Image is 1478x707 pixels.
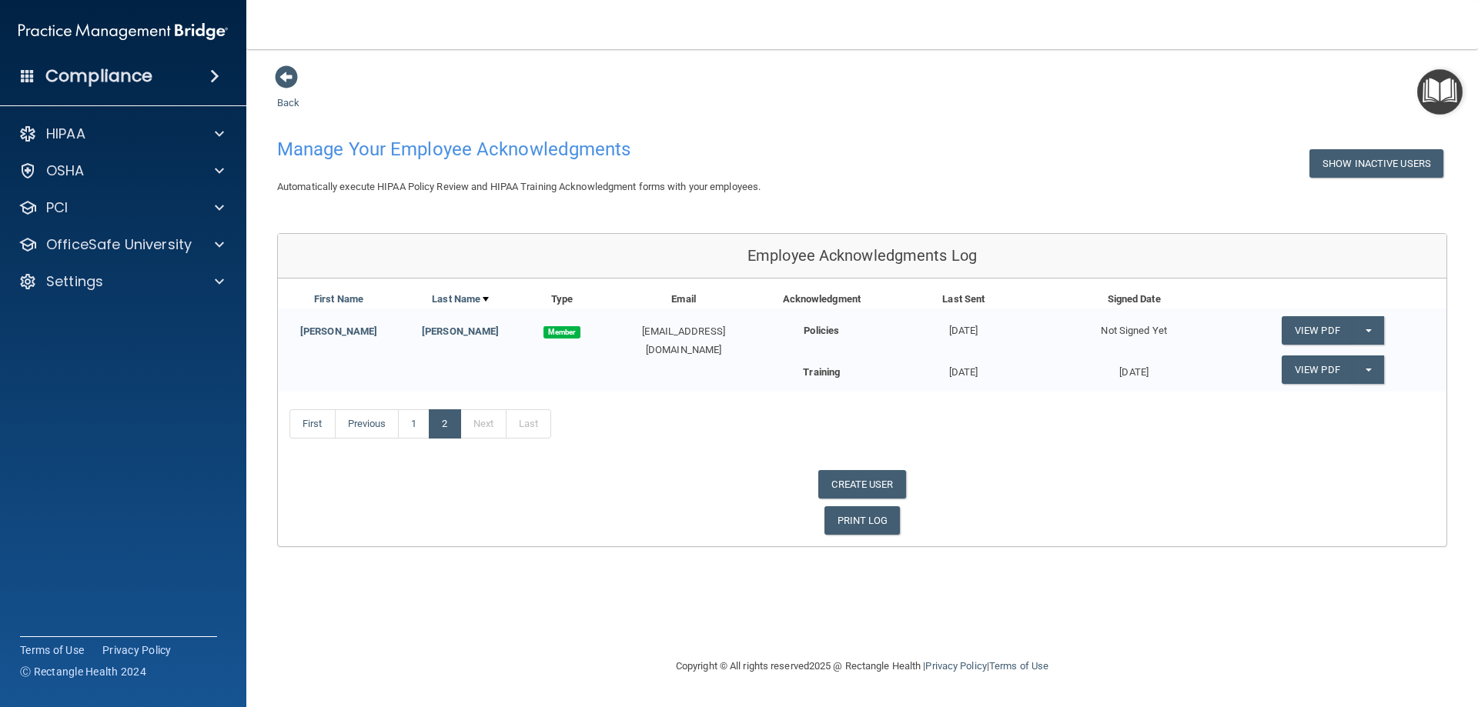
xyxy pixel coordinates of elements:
a: View PDF [1282,316,1353,345]
p: OfficeSafe University [46,235,192,254]
div: Signed Date [1048,290,1219,308]
a: 1 [398,409,430,439]
a: Terms of Use [989,660,1048,672]
button: Show Inactive Users [1309,149,1443,178]
button: Open Resource Center [1417,69,1463,115]
a: Terms of Use [20,642,84,658]
div: [DATE] [1048,355,1219,382]
a: Next [460,409,507,439]
p: OSHA [46,162,85,180]
span: Ⓒ Rectangle Health 2024 [20,664,146,679]
p: HIPAA [46,125,85,143]
a: HIPAA [18,125,224,143]
a: [PERSON_NAME] [300,325,377,337]
div: Email [603,290,765,308]
a: CREATE USER [818,470,905,499]
a: Privacy Policy [102,642,172,658]
a: Last Name [432,290,489,308]
h4: Compliance [45,65,152,87]
div: Acknowledgment [765,290,879,308]
a: First [289,409,336,439]
p: PCI [46,198,68,217]
b: Training [803,366,840,378]
b: Policies [804,325,839,336]
a: Settings [18,272,224,291]
div: Not Signed Yet [1048,308,1219,340]
img: PMB logo [18,16,228,47]
p: Settings [46,272,103,291]
div: Type [521,290,602,308]
a: 2 [429,409,460,439]
a: PRINT LOG [824,506,901,535]
a: PCI [18,198,224,217]
div: [DATE] [878,308,1048,340]
a: View PDF [1282,355,1353,384]
div: [EMAIL_ADDRESS][DOMAIN_NAME] [603,322,765,359]
a: Last [506,409,551,439]
h4: Manage Your Employee Acknowledgments [277,139,950,159]
span: Automatically execute HIPAA Policy Review and HIPAA Training Acknowledgment forms with your emplo... [277,181,761,192]
a: [PERSON_NAME] [422,325,499,337]
div: [DATE] [878,355,1048,382]
div: Last Sent [878,290,1048,308]
div: Employee Acknowledgments Log [278,234,1446,278]
a: Previous [335,409,400,439]
a: First Name [314,290,363,308]
a: OSHA [18,162,224,180]
a: OfficeSafe University [18,235,224,254]
a: Privacy Policy [925,660,986,672]
span: Member [543,326,580,338]
a: Back [277,78,299,108]
div: Copyright © All rights reserved 2025 @ Rectangle Health | | [581,642,1143,691]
